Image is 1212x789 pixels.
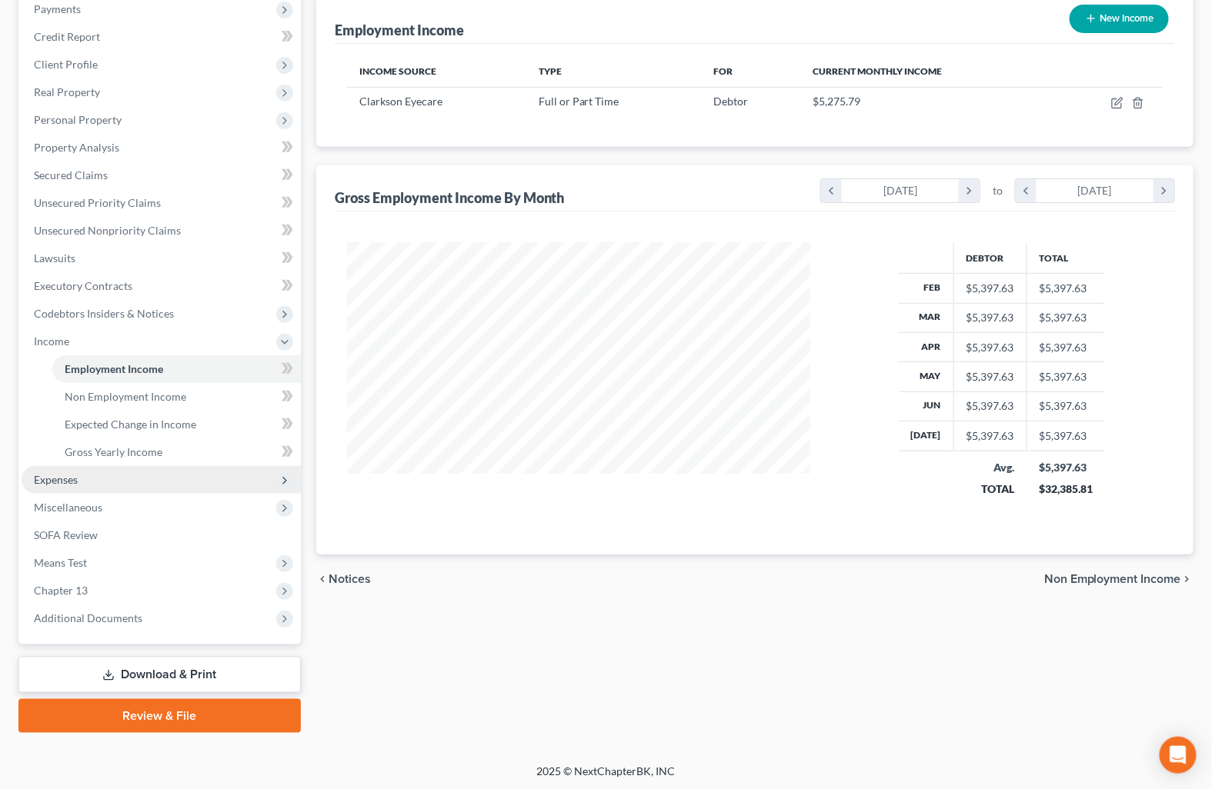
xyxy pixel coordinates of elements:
[967,340,1014,355] div: $5,397.63
[22,521,301,549] a: SOFA Review
[714,95,749,108] span: Debtor
[899,391,954,421] th: Jun
[335,21,464,39] div: Employment Income
[899,303,954,332] th: Mar
[1160,737,1197,774] div: Open Intercom Messenger
[34,584,88,597] span: Chapter 13
[1027,332,1105,361] td: $5,397.63
[34,168,108,181] span: Secured Claims
[316,573,329,585] i: chevron_left
[65,418,196,431] span: Expected Change in Income
[899,274,954,303] th: Feb
[953,242,1027,273] th: Debtor
[714,65,733,77] span: For
[967,398,1014,414] div: $5,397.63
[1070,5,1169,33] button: New Income
[813,65,942,77] span: Current Monthly Income
[34,251,75,265] span: Lawsuits
[1154,179,1174,202] i: chevron_right
[1027,421,1105,451] td: $5,397.63
[959,179,980,202] i: chevron_right
[1037,179,1154,202] div: [DATE]
[539,95,619,108] span: Full or Part Time
[899,332,954,361] th: Apr
[1027,242,1105,273] th: Total
[22,217,301,245] a: Unsecured Nonpriority Claims
[316,573,371,585] button: chevron_left Notices
[821,179,842,202] i: chevron_left
[52,411,301,438] a: Expected Change in Income
[34,279,132,292] span: Executory Contracts
[966,460,1014,475] div: Avg.
[1027,303,1105,332] td: $5,397.63
[22,272,301,300] a: Executory Contracts
[34,85,100,98] span: Real Property
[1181,573,1194,585] i: chevron_right
[34,196,161,209] span: Unsecured Priority Claims
[1039,460,1093,475] div: $5,397.63
[359,95,442,108] span: Clarkson Eyecare
[18,657,301,693] a: Download & Print
[842,179,960,202] div: [DATE]
[1039,481,1093,497] div: $32,385.81
[34,473,78,486] span: Expenses
[1016,179,1037,202] i: chevron_left
[65,362,163,375] span: Employment Income
[34,501,102,514] span: Miscellaneous
[34,2,81,15] span: Payments
[539,65,562,77] span: Type
[52,438,301,466] a: Gross Yearly Income
[1044,573,1181,585] span: Non Employment Income
[967,369,1014,385] div: $5,397.63
[52,355,301,383] a: Employment Income
[18,699,301,733] a: Review & File
[1027,362,1105,391] td: $5,397.63
[34,58,98,71] span: Client Profile
[34,528,98,541] span: SOFA Review
[22,189,301,217] a: Unsecured Priority Claims
[34,556,87,569] span: Means Test
[22,161,301,189] a: Secured Claims
[359,65,436,77] span: Income Source
[34,307,174,320] span: Codebtors Insiders & Notices
[335,188,565,207] div: Gross Employment Income By Month
[22,23,301,51] a: Credit Report
[1027,391,1105,421] td: $5,397.63
[22,134,301,161] a: Property Analysis
[52,383,301,411] a: Non Employment Income
[899,362,954,391] th: May
[1044,573,1194,585] button: Non Employment Income chevron_right
[993,183,1003,198] span: to
[967,428,1014,444] div: $5,397.63
[34,141,119,154] span: Property Analysis
[967,281,1014,296] div: $5,397.63
[34,30,100,43] span: Credit Report
[65,390,186,403] span: Non Employment Income
[22,245,301,272] a: Lawsuits
[34,224,181,237] span: Unsecured Nonpriority Claims
[813,95,860,108] span: $5,275.79
[967,310,1014,325] div: $5,397.63
[899,421,954,451] th: [DATE]
[34,611,142,624] span: Additional Documents
[1027,274,1105,303] td: $5,397.63
[966,481,1014,497] div: TOTAL
[329,573,371,585] span: Notices
[34,335,69,348] span: Income
[65,445,162,458] span: Gross Yearly Income
[34,113,122,126] span: Personal Property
